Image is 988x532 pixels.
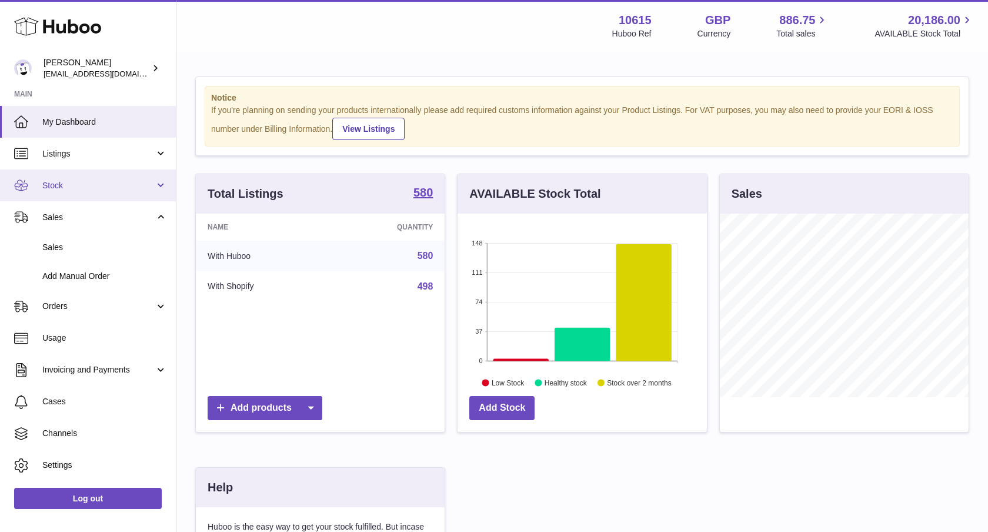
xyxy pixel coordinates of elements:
[779,12,815,28] span: 886.75
[545,378,588,387] text: Healthy stock
[332,118,405,140] a: View Listings
[472,240,482,247] text: 148
[42,332,167,344] span: Usage
[208,480,233,496] h3: Help
[196,271,330,302] td: With Shopify
[42,364,155,375] span: Invoicing and Payments
[476,298,483,305] text: 74
[776,28,829,39] span: Total sales
[492,378,525,387] text: Low Stock
[705,12,730,28] strong: GBP
[14,488,162,509] a: Log out
[42,428,167,439] span: Channels
[476,328,483,335] text: 37
[14,59,32,77] img: fulfillment@fable.com
[208,396,322,420] a: Add products
[330,214,445,241] th: Quantity
[874,12,974,39] a: 20,186.00 AVAILABLE Stock Total
[211,92,953,104] strong: Notice
[211,105,953,140] div: If you're planning on sending your products internationally please add required customs informati...
[42,271,167,282] span: Add Manual Order
[413,187,433,198] strong: 580
[608,378,672,387] text: Stock over 2 months
[874,28,974,39] span: AVAILABLE Stock Total
[776,12,829,39] a: 886.75 Total sales
[612,28,652,39] div: Huboo Ref
[42,180,155,191] span: Stock
[42,148,155,159] span: Listings
[418,281,433,291] a: 498
[908,12,960,28] span: 20,186.00
[479,357,483,364] text: 0
[196,214,330,241] th: Name
[697,28,731,39] div: Currency
[196,241,330,271] td: With Huboo
[44,69,173,78] span: [EMAIL_ADDRESS][DOMAIN_NAME]
[619,12,652,28] strong: 10615
[42,301,155,312] span: Orders
[44,57,149,79] div: [PERSON_NAME]
[469,186,600,202] h3: AVAILABLE Stock Total
[42,242,167,253] span: Sales
[732,186,762,202] h3: Sales
[413,187,433,201] a: 580
[42,396,167,407] span: Cases
[469,396,535,420] a: Add Stock
[42,460,167,471] span: Settings
[208,186,283,202] h3: Total Listings
[418,251,433,261] a: 580
[42,212,155,223] span: Sales
[472,269,482,276] text: 111
[42,117,167,128] span: My Dashboard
